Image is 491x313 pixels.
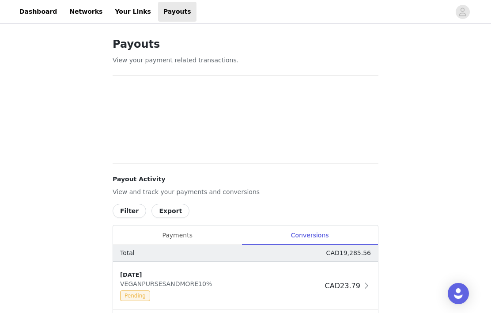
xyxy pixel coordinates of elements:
h4: Payout Activity [113,175,378,184]
a: Networks [64,2,108,22]
a: Dashboard [14,2,62,22]
p: CAD19,285.56 [326,248,371,258]
div: avatar [458,5,467,19]
div: Payments [113,225,242,245]
button: Export [151,204,189,218]
span: CAD23.79 [325,282,360,290]
a: Your Links [110,2,156,22]
h1: Payouts [113,36,378,52]
div: [DATE] [120,271,321,279]
p: Total [120,248,135,258]
p: View your payment related transactions. [113,56,378,65]
div: clickable-list-item [113,262,378,310]
a: Payouts [158,2,196,22]
div: Conversions [242,225,378,245]
div: Open Intercom Messenger [448,283,469,304]
p: View and track your payments and conversions [113,187,378,197]
button: Filter [113,204,146,218]
span: Pending [120,290,150,301]
span: VEGANPURSESANDMORE10% [120,280,215,287]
